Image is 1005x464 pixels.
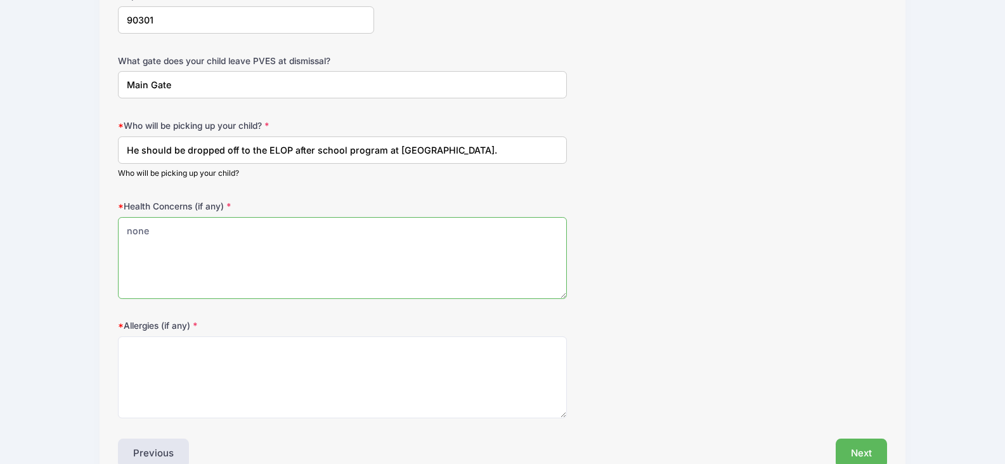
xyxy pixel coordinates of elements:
label: Health Concerns (if any) [118,200,374,213]
label: Who will be picking up your child? [118,119,374,132]
label: What gate does your child leave PVES at dismissal? [118,55,374,67]
label: Allergies (if any) [118,319,374,332]
div: Who will be picking up your child? [118,168,566,179]
input: xxxxx [118,6,374,34]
